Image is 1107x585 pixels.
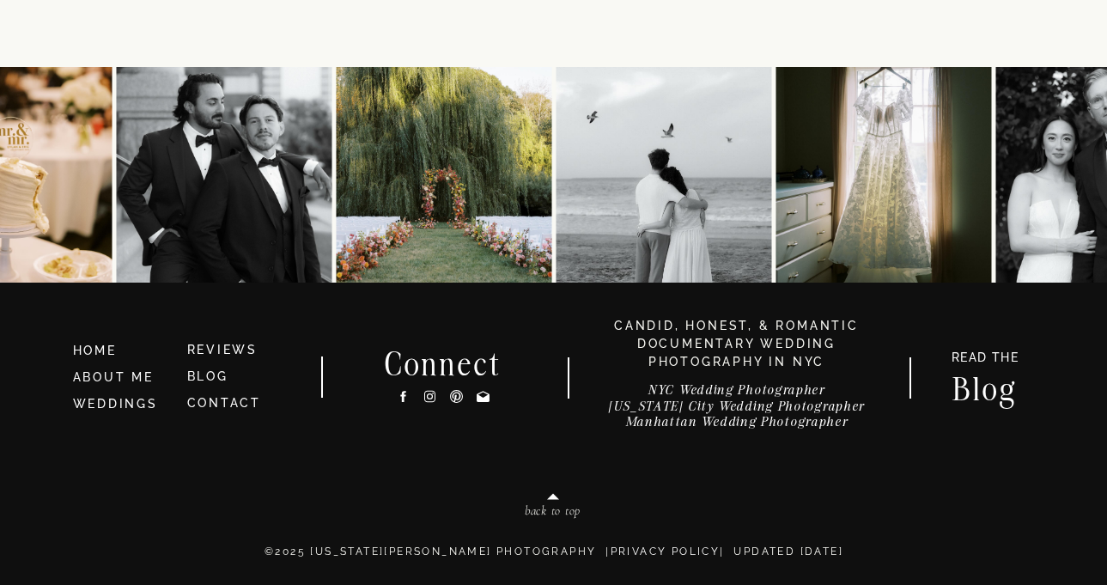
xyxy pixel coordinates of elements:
[187,343,259,356] a: REVIEWS
[73,342,173,361] a: HOME
[611,545,721,558] a: Privacy Policy
[187,369,228,383] a: BLOG
[39,544,1070,578] p: ©2025 [US_STATE][PERSON_NAME] PHOTOGRAPHY | | Updated [DATE]
[943,351,1028,369] a: READ THE
[556,67,771,283] img: Mica and Mikey 🕊️
[452,504,654,523] a: back to top
[362,349,524,376] h2: Connect
[935,374,1035,400] a: Blog
[73,397,158,411] a: WEDDINGS
[584,382,890,438] h3: NYC Wedding Photographer [US_STATE] City Wedding Photographer Manhattan Wedding Photographer
[336,67,551,283] img: Garden ceremony with A&C 🌼🌷🌼🌷 . . . . . . . . Shot for @jennifercontiphoto
[584,382,890,438] a: NYC Wedding Photographer[US_STATE] City Wedding PhotographerManhattan Wedding Photographer
[73,370,154,384] a: ABOUT ME
[116,67,331,283] img: Spent my weekend with the Mr.’s, and everything was perfect — from the courthouse wedding ceremon...
[593,317,881,371] h3: candid, honest, & romantic Documentary Wedding photography in nyc
[776,67,991,283] img: Elaine and this dress 🤍🤍🤍
[187,396,262,410] a: CONTACT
